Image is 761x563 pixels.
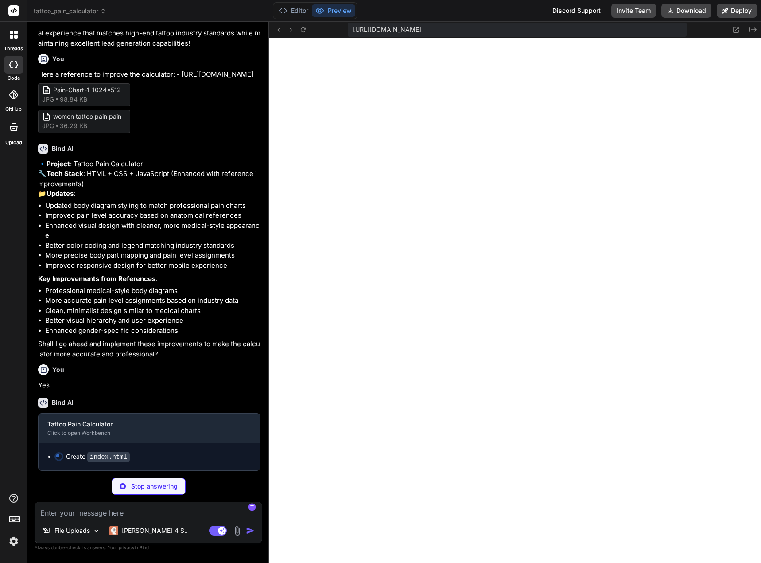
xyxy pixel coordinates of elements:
[312,4,355,17] button: Preview
[45,241,260,251] li: Better color coding and legend matching industry standards
[53,112,124,121] span: women tattoo pain pain
[47,430,237,437] div: Click to open Workbench
[232,526,242,536] img: attachment
[52,144,74,153] h6: Bind AI
[60,121,87,130] span: 36.29 KB
[93,527,100,535] img: Pick Models
[52,365,64,374] h6: You
[52,398,74,407] h6: Bind AI
[42,95,54,104] span: jpg
[5,106,22,113] label: GitHub
[47,169,83,178] strong: Tech Stack
[45,250,260,261] li: More precise body part mapping and pain level assignments
[353,25,421,34] span: [URL][DOMAIN_NAME]
[611,4,656,18] button: Invite Team
[38,19,260,49] p: The calculator now provides a much more comprehensive, professional experience that matches high-...
[45,286,260,296] li: Professional medical-style body diagrams
[42,121,54,130] span: jpg
[122,526,188,535] p: [PERSON_NAME] 4 S..
[119,545,135,550] span: privacy
[45,316,260,326] li: Better visual hierarchy and user experience
[52,55,64,63] h6: You
[269,38,761,563] iframe: To enrich screen reader interactions, please activate Accessibility in Grammarly extension settings
[38,274,155,283] strong: Key Improvements from References
[54,526,90,535] p: File Uploads
[45,211,260,221] li: Improved pain level accuracy based on anatomical references
[4,45,23,52] label: threads
[38,159,260,199] p: 🔹 : Tattoo Pain Calculator 🔧 : HTML + CSS + JavaScript (Enhanced with reference improvements) 📁 :
[38,70,260,80] p: Here a reference to improve the calculator: - [URL][DOMAIN_NAME]
[47,189,74,198] strong: Updates
[717,4,757,18] button: Deploy
[6,534,21,549] img: settings
[661,4,711,18] button: Download
[53,86,124,95] span: Pain-Chart-1-1024x512
[38,380,260,391] p: Yes
[131,482,178,491] p: Stop answering
[45,306,260,316] li: Clean, minimalist design similar to medical charts
[45,261,260,271] li: Improved responsive design for better mobile experience
[35,543,262,552] p: Always double-check its answers. Your in Bind
[5,139,22,146] label: Upload
[45,296,260,306] li: More accurate pain level assignments based on industry data
[45,326,260,336] li: Enhanced gender-specific considerations
[87,452,130,462] code: index.html
[45,201,260,211] li: Updated body diagram styling to match professional pain charts
[8,74,20,82] label: code
[45,221,260,241] li: Enhanced visual design with cleaner, more medical-style appearance
[66,452,130,461] div: Create
[246,526,255,535] img: icon
[47,160,70,168] strong: Project
[38,274,260,284] p: :
[60,95,87,104] span: 98.84 KB
[38,339,260,359] p: Shall I go ahead and implement these improvements to make the calculator more accurate and profes...
[109,526,118,535] img: Claude 4 Sonnet
[275,4,312,17] button: Editor
[547,4,606,18] div: Discord Support
[34,7,106,16] span: tattoo_pain_calculator
[47,420,237,429] div: Tattoo Pain Calculator
[39,414,246,443] button: Tattoo Pain CalculatorClick to open Workbench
